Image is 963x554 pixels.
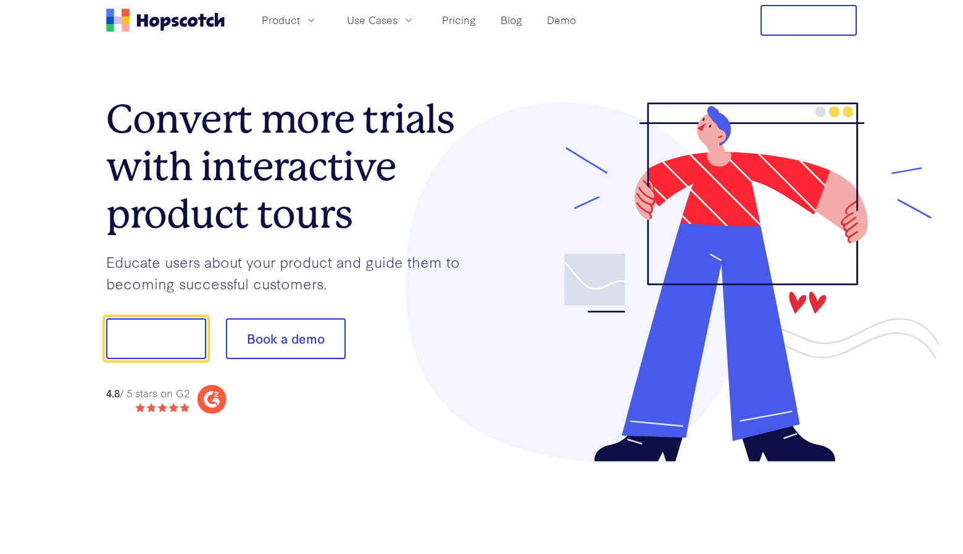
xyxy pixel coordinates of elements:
button: Free Trial [761,5,857,36]
button: Show me! [106,318,206,359]
span: Use Cases [347,12,398,28]
button: Product [254,10,325,30]
a: Pricing [437,10,481,30]
h1: Convert more trials with interactive product tours [106,96,481,238]
p: Educate users about your product and guide them to becoming successful customers. [106,251,481,294]
div: / 5 stars on G2 [106,386,190,401]
a: Blog [496,10,527,30]
button: Use Cases [340,10,422,30]
span: Product [262,12,300,28]
a: Demo [542,10,581,30]
button: Book a demo [226,318,346,359]
a: Home [106,9,225,32]
strong: 4.8 [106,386,120,400]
